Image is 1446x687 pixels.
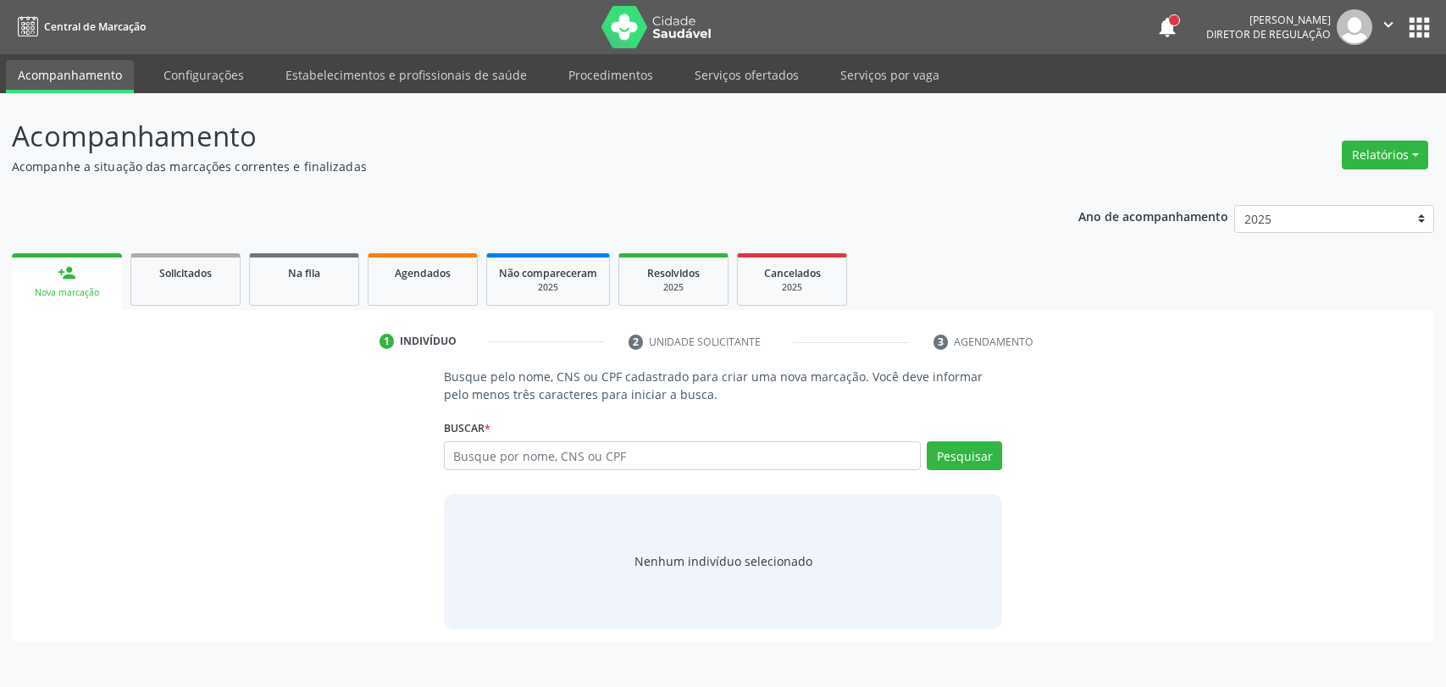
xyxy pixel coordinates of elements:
[750,281,834,294] div: 2025
[444,368,1003,403] p: Busque pelo nome, CNS ou CPF cadastrado para criar uma nova marcação. Você deve informar pelo men...
[1078,205,1228,226] p: Ano de acompanhamento
[647,266,700,280] span: Resolvidos
[444,441,922,470] input: Busque por nome, CNS ou CPF
[380,334,395,349] div: 1
[58,263,76,282] div: person_add
[634,552,812,570] div: Nenhum indivíduo selecionado
[927,441,1002,470] button: Pesquisar
[764,266,821,280] span: Cancelados
[6,60,134,93] a: Acompanhamento
[24,286,110,299] div: Nova marcação
[499,281,597,294] div: 2025
[1404,13,1434,42] button: apps
[12,158,1007,175] p: Acompanhe a situação das marcações correntes e finalizadas
[395,266,451,280] span: Agendados
[288,266,320,280] span: Na fila
[683,60,811,90] a: Serviços ofertados
[557,60,665,90] a: Procedimentos
[274,60,539,90] a: Estabelecimentos e profissionais de saúde
[631,281,716,294] div: 2025
[1337,9,1372,45] img: img
[159,266,212,280] span: Solicitados
[1155,15,1179,39] button: notifications
[828,60,951,90] a: Serviços por vaga
[1206,27,1331,42] span: Diretor de regulação
[1342,141,1428,169] button: Relatórios
[44,19,146,34] span: Central de Marcação
[499,266,597,280] span: Não compareceram
[444,415,490,441] label: Buscar
[1206,13,1331,27] div: [PERSON_NAME]
[152,60,256,90] a: Configurações
[1372,9,1404,45] button: 
[12,13,146,41] a: Central de Marcação
[12,115,1007,158] p: Acompanhamento
[400,334,457,349] div: Indivíduo
[1379,15,1398,34] i: 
